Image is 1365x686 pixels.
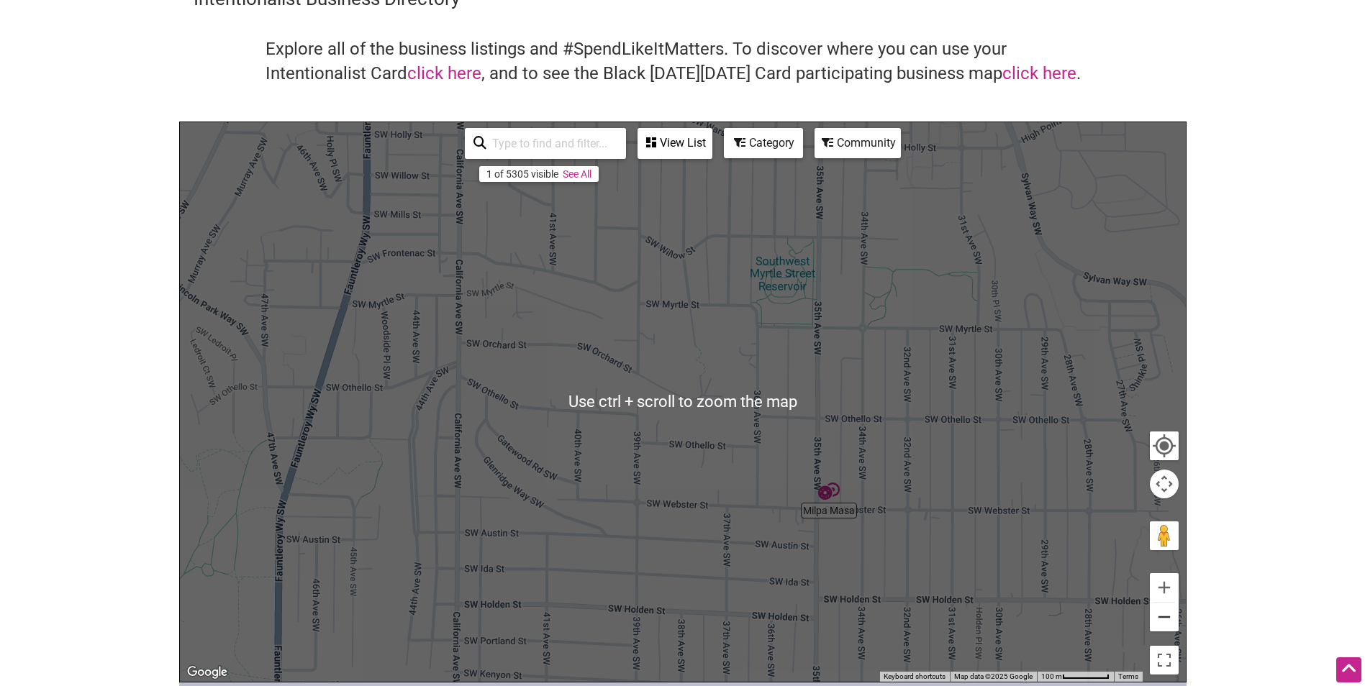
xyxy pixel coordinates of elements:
button: Zoom in [1150,573,1179,602]
button: Keyboard shortcuts [884,672,945,682]
button: Zoom out [1150,603,1179,631]
div: Filter by category [724,128,803,158]
button: Your Location [1150,431,1179,460]
button: Toggle fullscreen view [1148,644,1180,676]
h4: Explore all of the business listings and #SpendLikeItMatters. To discover where you can use your ... [266,37,1100,86]
input: Type to find and filter... [486,129,617,157]
button: Drag Pegman onto the map to open Street View [1150,521,1179,550]
button: Map camera controls [1150,470,1179,498]
div: Filter by Community [815,128,901,158]
div: Category [725,129,802,157]
div: See a list of the visible businesses [638,128,712,159]
div: 1 of 5305 visible [486,168,558,180]
button: Map Scale: 100 m per 62 pixels [1037,672,1114,682]
span: Map data ©2025 Google [954,672,1033,680]
div: Type to search and filter [465,128,626,159]
span: 100 m [1041,672,1062,680]
a: Terms (opens in new tab) [1118,672,1138,680]
div: Milpa Masa [818,480,840,502]
div: Community [816,129,899,157]
div: Scroll Back to Top [1336,657,1361,682]
a: click here [407,63,481,83]
a: click here [1002,63,1076,83]
div: View List [639,129,711,157]
a: Open this area in Google Maps (opens a new window) [183,663,231,682]
a: See All [563,168,591,180]
img: Google [183,663,231,682]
